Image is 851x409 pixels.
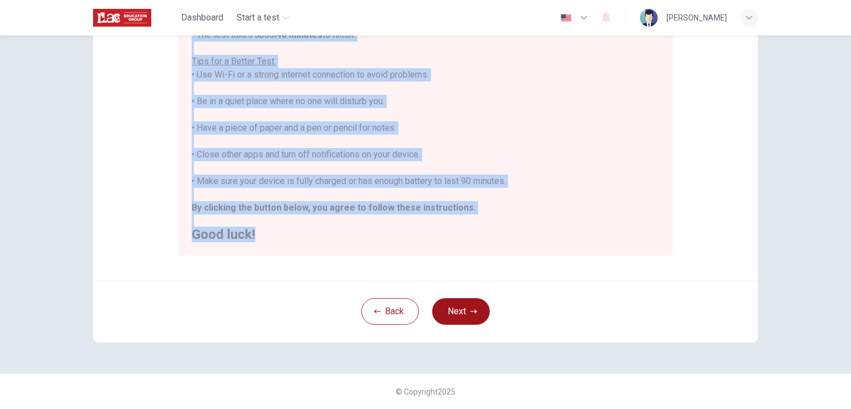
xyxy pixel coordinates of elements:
[432,298,490,325] button: Next
[177,8,228,28] button: Dashboard
[559,14,573,22] img: en
[232,8,294,28] button: Start a test
[192,56,276,67] u: Tips for a Better Test:
[361,298,419,325] button: Back
[237,11,279,24] span: Start a test
[192,202,476,213] b: By clicking the button below, you agree to follow these instructions.
[667,11,727,24] div: [PERSON_NAME]
[93,7,177,29] a: ILAC logo
[396,387,455,396] span: © Copyright 2025
[181,11,223,24] span: Dashboard
[93,7,151,29] img: ILAC logo
[640,9,658,27] img: Profile picture
[192,228,659,241] h2: Good luck!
